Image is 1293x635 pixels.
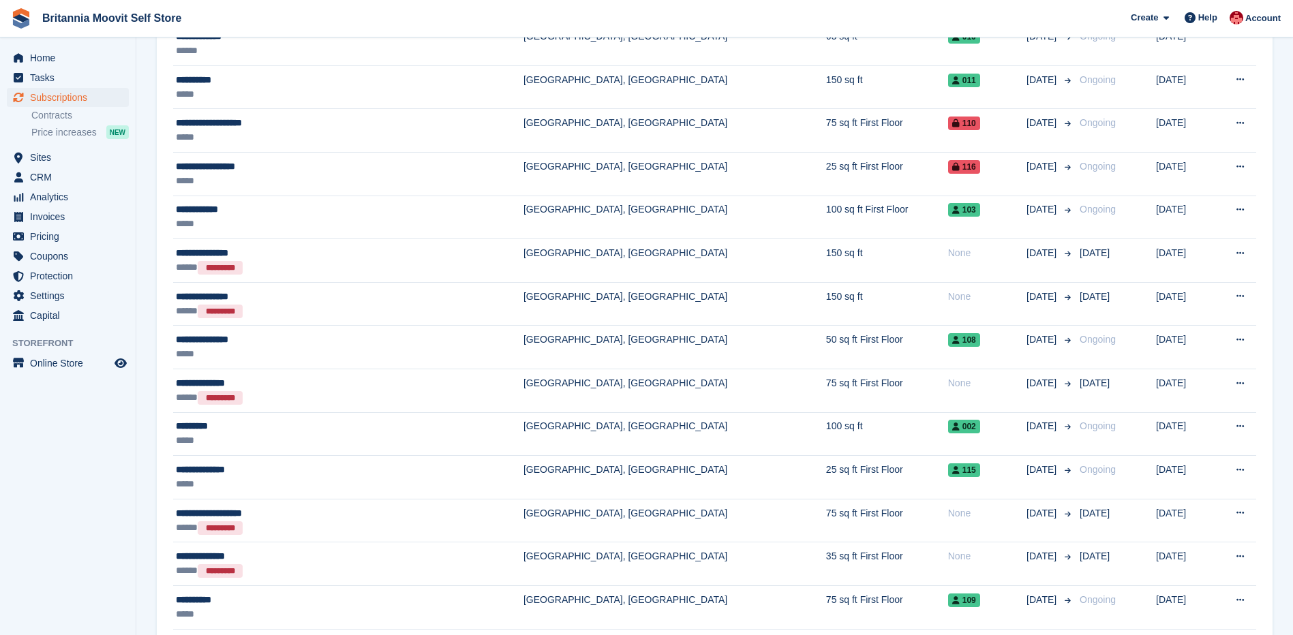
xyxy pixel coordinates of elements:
[523,586,826,630] td: [GEOGRAPHIC_DATA], [GEOGRAPHIC_DATA]
[826,369,948,413] td: 75 sq ft First Floor
[1026,506,1059,521] span: [DATE]
[1080,74,1116,85] span: Ongoing
[7,168,129,187] a: menu
[1026,73,1059,87] span: [DATE]
[7,48,129,67] a: menu
[31,109,129,122] a: Contracts
[1156,65,1214,109] td: [DATE]
[7,266,129,285] a: menu
[1156,586,1214,630] td: [DATE]
[523,282,826,326] td: [GEOGRAPHIC_DATA], [GEOGRAPHIC_DATA]
[31,126,97,139] span: Price increases
[826,109,948,153] td: 75 sq ft First Floor
[30,286,112,305] span: Settings
[1080,334,1116,345] span: Ongoing
[948,420,980,433] span: 002
[30,168,112,187] span: CRM
[1080,117,1116,128] span: Ongoing
[826,22,948,66] td: 65 sq ft
[1080,551,1110,561] span: [DATE]
[948,203,980,217] span: 103
[1080,508,1110,518] span: [DATE]
[1156,153,1214,196] td: [DATE]
[1131,11,1158,25] span: Create
[826,196,948,239] td: 100 sq ft First Floor
[7,68,129,87] a: menu
[948,506,1026,521] div: None
[1026,376,1059,390] span: [DATE]
[1026,159,1059,174] span: [DATE]
[7,286,129,305] a: menu
[1080,161,1116,172] span: Ongoing
[30,227,112,246] span: Pricing
[1080,464,1116,475] span: Ongoing
[948,246,1026,260] div: None
[948,117,980,130] span: 110
[826,456,948,499] td: 25 sq ft First Floor
[948,333,980,347] span: 108
[1156,22,1214,66] td: [DATE]
[31,125,129,140] a: Price increases NEW
[1080,204,1116,215] span: Ongoing
[1026,246,1059,260] span: [DATE]
[523,65,826,109] td: [GEOGRAPHIC_DATA], [GEOGRAPHIC_DATA]
[1026,463,1059,477] span: [DATE]
[1230,11,1243,25] img: Jo Jopson
[523,412,826,456] td: [GEOGRAPHIC_DATA], [GEOGRAPHIC_DATA]
[826,65,948,109] td: 150 sq ft
[948,290,1026,304] div: None
[7,354,129,373] a: menu
[1026,593,1059,607] span: [DATE]
[1026,290,1059,304] span: [DATE]
[1026,202,1059,217] span: [DATE]
[30,266,112,285] span: Protection
[1156,456,1214,499] td: [DATE]
[30,88,112,107] span: Subscriptions
[1080,420,1116,431] span: Ongoing
[1156,239,1214,283] td: [DATE]
[7,88,129,107] a: menu
[948,463,980,477] span: 115
[523,456,826,499] td: [GEOGRAPHIC_DATA], [GEOGRAPHIC_DATA]
[12,337,136,350] span: Storefront
[523,196,826,239] td: [GEOGRAPHIC_DATA], [GEOGRAPHIC_DATA]
[523,153,826,196] td: [GEOGRAPHIC_DATA], [GEOGRAPHIC_DATA]
[1156,196,1214,239] td: [DATE]
[112,355,129,371] a: Preview store
[30,187,112,206] span: Analytics
[1156,369,1214,413] td: [DATE]
[30,68,112,87] span: Tasks
[523,542,826,586] td: [GEOGRAPHIC_DATA], [GEOGRAPHIC_DATA]
[1156,499,1214,542] td: [DATE]
[826,326,948,369] td: 50 sq ft First Floor
[7,148,129,167] a: menu
[7,306,129,325] a: menu
[523,326,826,369] td: [GEOGRAPHIC_DATA], [GEOGRAPHIC_DATA]
[826,153,948,196] td: 25 sq ft First Floor
[7,207,129,226] a: menu
[7,227,129,246] a: menu
[1026,332,1059,347] span: [DATE]
[1080,377,1110,388] span: [DATE]
[1156,542,1214,586] td: [DATE]
[1156,412,1214,456] td: [DATE]
[1198,11,1217,25] span: Help
[1026,549,1059,563] span: [DATE]
[1156,282,1214,326] td: [DATE]
[523,239,826,283] td: [GEOGRAPHIC_DATA], [GEOGRAPHIC_DATA]
[30,247,112,266] span: Coupons
[523,369,826,413] td: [GEOGRAPHIC_DATA], [GEOGRAPHIC_DATA]
[826,499,948,542] td: 75 sq ft First Floor
[7,247,129,266] a: menu
[11,8,31,29] img: stora-icon-8386f47178a22dfd0bd8f6a31ec36ba5ce8667c1dd55bd0f319d3a0aa187defe.svg
[1156,109,1214,153] td: [DATE]
[106,125,129,139] div: NEW
[30,306,112,325] span: Capital
[1080,594,1116,605] span: Ongoing
[826,412,948,456] td: 100 sq ft
[523,499,826,542] td: [GEOGRAPHIC_DATA], [GEOGRAPHIC_DATA]
[7,187,129,206] a: menu
[30,48,112,67] span: Home
[523,109,826,153] td: [GEOGRAPHIC_DATA], [GEOGRAPHIC_DATA]
[1245,12,1281,25] span: Account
